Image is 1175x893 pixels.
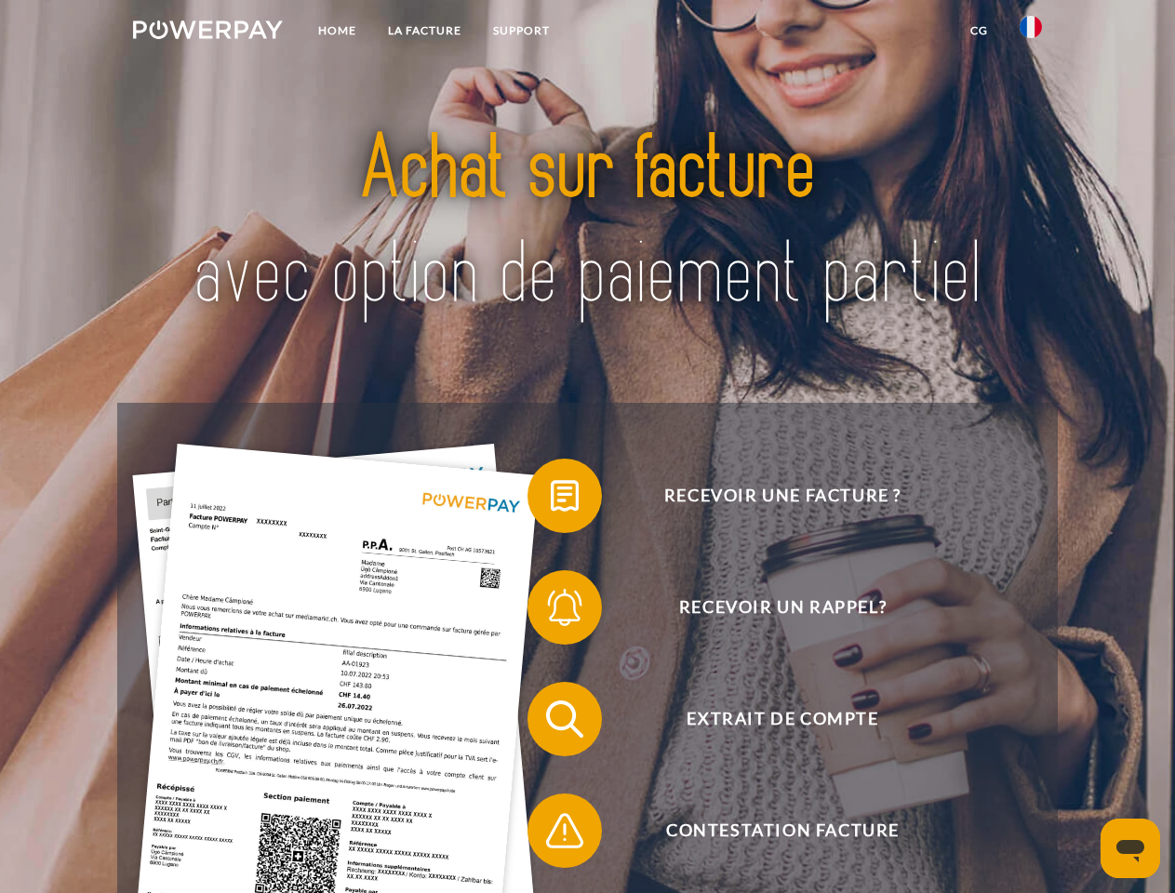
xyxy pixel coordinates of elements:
a: Home [302,14,372,47]
img: qb_bill.svg [541,473,588,519]
span: Contestation Facture [554,793,1010,868]
a: CG [955,14,1004,47]
img: logo-powerpay-white.svg [133,20,283,39]
button: Extrait de compte [527,682,1011,756]
span: Extrait de compte [554,682,1010,756]
span: Recevoir une facture ? [554,459,1010,533]
img: qb_bell.svg [541,584,588,631]
button: Recevoir un rappel? [527,570,1011,645]
img: qb_search.svg [541,696,588,742]
span: Recevoir un rappel? [554,570,1010,645]
img: qb_warning.svg [541,807,588,854]
img: fr [1020,16,1042,38]
button: Contestation Facture [527,793,1011,868]
img: title-powerpay_fr.svg [178,89,997,356]
button: Recevoir une facture ? [527,459,1011,533]
iframe: Bouton de lancement de la fenêtre de messagerie [1101,819,1160,878]
a: Support [477,14,566,47]
a: LA FACTURE [372,14,477,47]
